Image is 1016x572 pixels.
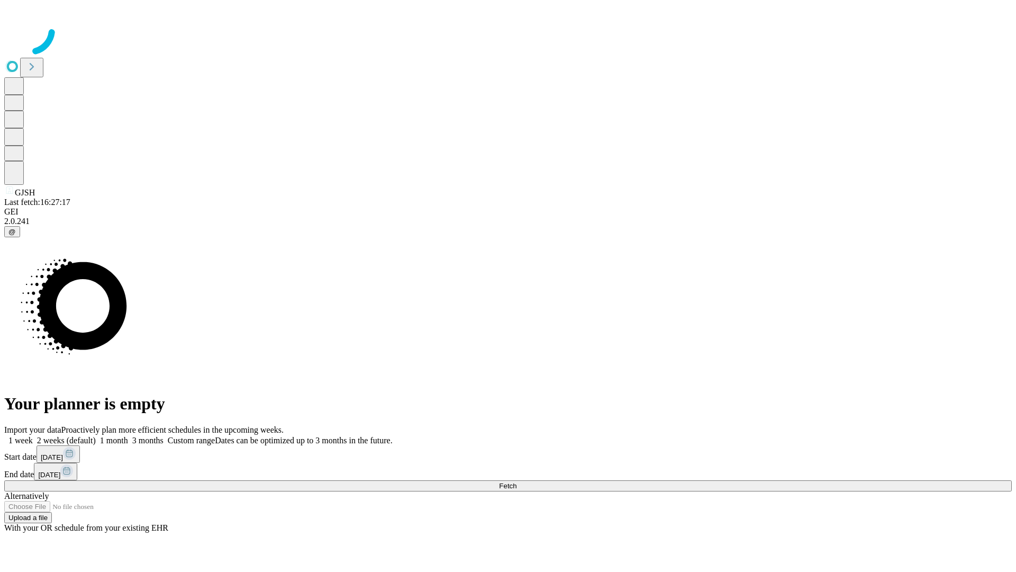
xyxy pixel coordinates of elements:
[4,491,49,501] span: Alternatively
[4,445,1012,463] div: Start date
[4,226,20,237] button: @
[37,436,96,445] span: 2 weeks (default)
[132,436,164,445] span: 3 months
[168,436,215,445] span: Custom range
[499,482,516,490] span: Fetch
[61,425,284,434] span: Proactively plan more efficient schedules in the upcoming weeks.
[4,480,1012,491] button: Fetch
[38,471,60,479] span: [DATE]
[8,228,16,236] span: @
[4,217,1012,226] div: 2.0.241
[4,512,52,523] button: Upload a file
[4,207,1012,217] div: GEI
[41,453,63,461] span: [DATE]
[4,463,1012,480] div: End date
[37,445,80,463] button: [DATE]
[34,463,77,480] button: [DATE]
[4,425,61,434] span: Import your data
[8,436,33,445] span: 1 week
[4,394,1012,414] h1: Your planner is empty
[4,198,70,207] span: Last fetch: 16:27:17
[4,523,168,532] span: With your OR schedule from your existing EHR
[100,436,128,445] span: 1 month
[15,188,35,197] span: GJSH
[215,436,392,445] span: Dates can be optimized up to 3 months in the future.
